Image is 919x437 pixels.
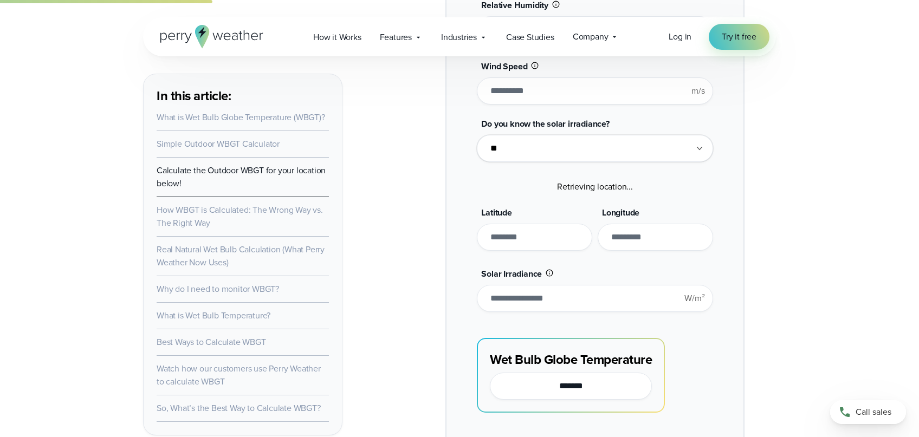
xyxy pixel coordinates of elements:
[157,243,325,269] a: Real Natural Wet Bulb Calculation (What Perry Weather Now Uses)
[157,138,280,150] a: Simple Outdoor WBGT Calculator
[157,111,325,123] a: What is Wet Bulb Globe Temperature (WBGT)?
[557,180,633,193] span: Retrieving location...
[441,31,477,44] span: Industries
[313,31,361,44] span: How it Works
[157,204,323,229] a: How WBGT is Calculated: The Wrong Way vs. The Right Way
[380,31,412,44] span: Features
[157,336,266,348] a: Best Ways to Calculate WBGT
[506,31,554,44] span: Case Studies
[709,24,769,50] a: Try it free
[481,118,609,130] span: Do you know the solar irradiance?
[856,406,891,419] span: Call sales
[722,30,756,43] span: Try it free
[157,362,321,388] a: Watch how our customers use Perry Weather to calculate WBGT
[157,164,326,190] a: Calculate the Outdoor WBGT for your location below!
[304,26,371,48] a: How it Works
[497,26,564,48] a: Case Studies
[573,30,609,43] span: Company
[669,30,691,43] a: Log in
[602,206,639,219] span: Longitude
[481,206,512,219] span: Latitude
[157,87,329,105] h3: In this article:
[157,283,279,295] a: Why do I need to monitor WBGT?
[830,400,906,424] a: Call sales
[481,60,527,73] span: Wind Speed
[481,268,542,280] span: Solar Irradiance
[157,402,321,414] a: So, What’s the Best Way to Calculate WBGT?
[157,309,270,322] a: What is Wet Bulb Temperature?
